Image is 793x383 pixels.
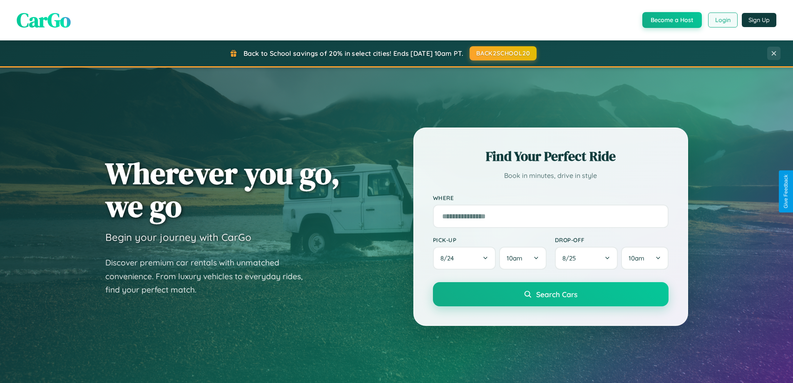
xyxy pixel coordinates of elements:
label: Where [433,194,669,201]
button: BACK2SCHOOL20 [470,46,537,60]
button: 8/25 [555,247,618,270]
span: 10am [629,254,644,262]
h3: Begin your journey with CarGo [105,231,251,243]
span: 8 / 25 [562,254,580,262]
button: 10am [499,247,546,270]
label: Pick-up [433,236,547,243]
span: Back to School savings of 20% in select cities! Ends [DATE] 10am PT. [244,49,463,58]
button: Sign Up [742,13,776,27]
button: Become a Host [642,12,702,28]
span: 10am [507,254,522,262]
span: Search Cars [536,290,577,299]
h2: Find Your Perfect Ride [433,147,669,165]
p: Discover premium car rentals with unmatched convenience. From luxury vehicles to everyday rides, ... [105,256,313,297]
span: 8 / 24 [440,254,458,262]
span: CarGo [17,6,71,34]
button: Search Cars [433,282,669,306]
h1: Wherever you go, we go [105,157,340,223]
div: Give Feedback [783,175,789,208]
p: Book in minutes, drive in style [433,170,669,182]
button: 10am [621,247,668,270]
button: 8/24 [433,247,496,270]
label: Drop-off [555,236,669,243]
button: Login [708,13,738,28]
